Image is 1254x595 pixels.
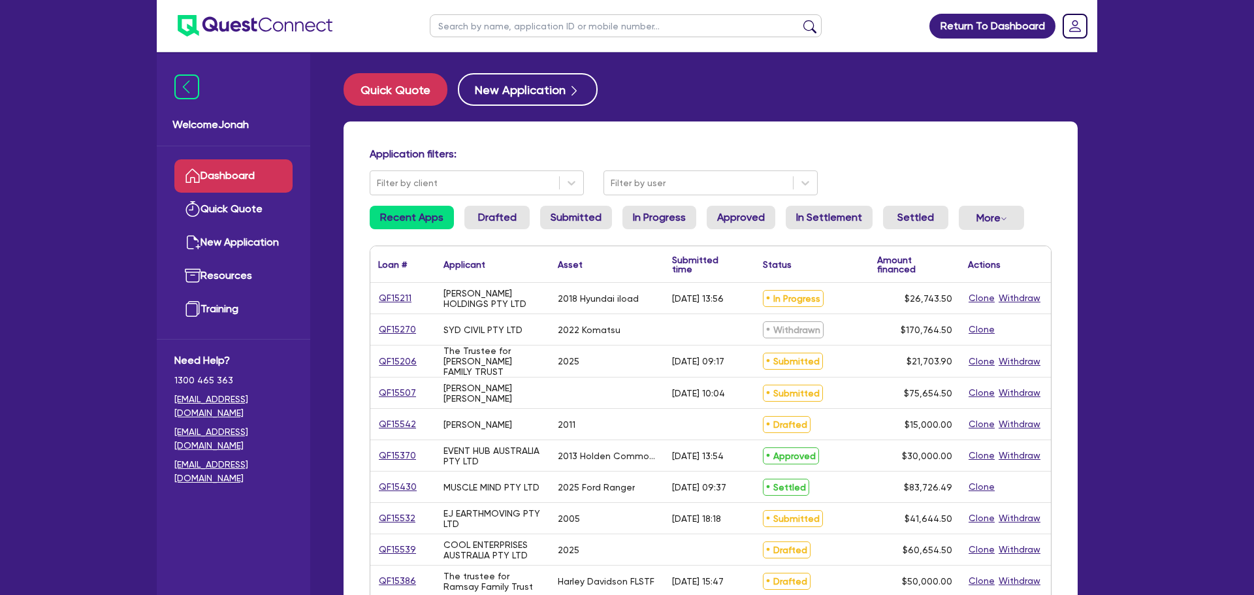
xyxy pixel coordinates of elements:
div: [DATE] 15:47 [672,576,724,587]
div: 2011 [558,419,575,430]
span: $41,644.50 [905,513,952,524]
div: Harley Davidson FLSTF [558,576,654,587]
img: resources [185,268,201,283]
div: Asset [558,260,583,269]
img: new-application [185,234,201,250]
span: In Progress [763,290,824,307]
div: Status [763,260,792,269]
a: Quick Quote [344,73,458,106]
span: Submitted [763,385,823,402]
a: QF15532 [378,511,416,526]
button: Clone [968,385,995,400]
div: Loan # [378,260,407,269]
span: Submitted [763,353,823,370]
div: [PERSON_NAME] HOLDINGS PTY LTD [443,288,542,309]
div: 2005 [558,513,580,524]
span: $170,764.50 [901,325,952,335]
img: icon-menu-close [174,74,199,99]
button: Clone [968,291,995,306]
a: Drafted [464,206,530,229]
button: Withdraw [998,448,1041,463]
button: Withdraw [998,417,1041,432]
div: Submitted time [672,255,735,274]
a: QF15386 [378,573,417,588]
a: QF15539 [378,542,417,557]
img: training [185,301,201,317]
img: quest-connect-logo-blue [178,15,332,37]
a: Dashboard [174,159,293,193]
span: Settled [763,479,809,496]
span: $26,743.50 [905,293,952,304]
button: Withdraw [998,573,1041,588]
a: QF15370 [378,448,417,463]
button: Withdraw [998,542,1041,557]
button: Withdraw [998,291,1041,306]
a: Submitted [540,206,612,229]
span: Drafted [763,541,811,558]
button: Clone [968,448,995,463]
a: Recent Apps [370,206,454,229]
span: $30,000.00 [902,451,952,461]
a: Resources [174,259,293,293]
div: EJ EARTHMOVING PTY LTD [443,508,542,529]
a: Return To Dashboard [929,14,1055,39]
span: $21,703.90 [907,356,952,366]
button: Dropdown toggle [959,206,1024,230]
button: Clone [968,573,995,588]
span: $60,654.50 [903,545,952,555]
a: QF15542 [378,417,417,432]
a: Training [174,293,293,326]
span: Approved [763,447,819,464]
div: [DATE] 09:17 [672,356,724,366]
a: New Application [174,226,293,259]
a: In Progress [622,206,696,229]
div: [DATE] 13:56 [672,293,724,304]
a: QF15206 [378,354,417,369]
a: Approved [707,206,775,229]
div: EVENT HUB AUSTRALIA PTY LTD [443,445,542,466]
div: Applicant [443,260,485,269]
a: Settled [883,206,948,229]
div: 2018 Hyundai iload [558,293,639,304]
span: 1300 465 363 [174,374,293,387]
a: QF15211 [378,291,412,306]
div: 2025 Ford Ranger [558,482,635,492]
div: COOL ENTERPRISES AUSTRALIA PTY LTD [443,539,542,560]
span: Welcome Jonah [172,117,295,133]
input: Search by name, application ID or mobile number... [430,14,822,37]
button: Clone [968,511,995,526]
button: New Application [458,73,598,106]
span: $83,726.49 [904,482,952,492]
button: Withdraw [998,385,1041,400]
div: 2022 Komatsu [558,325,620,335]
h4: Application filters: [370,148,1052,160]
a: [EMAIL_ADDRESS][DOMAIN_NAME] [174,393,293,420]
a: [EMAIL_ADDRESS][DOMAIN_NAME] [174,425,293,453]
div: Amount financed [877,255,952,274]
span: $50,000.00 [902,576,952,587]
div: [PERSON_NAME] [PERSON_NAME] [443,383,542,404]
div: [PERSON_NAME] [443,419,512,430]
button: Clone [968,354,995,369]
span: Submitted [763,510,823,527]
a: [EMAIL_ADDRESS][DOMAIN_NAME] [174,458,293,485]
span: Drafted [763,416,811,433]
div: SYD CIVIL PTY LTD [443,325,522,335]
button: Clone [968,479,995,494]
a: QF15430 [378,479,417,494]
div: The Trustee for [PERSON_NAME] FAMILY TRUST [443,346,542,377]
a: Quick Quote [174,193,293,226]
button: Clone [968,542,995,557]
img: quick-quote [185,201,201,217]
div: [DATE] 13:54 [672,451,724,461]
button: Withdraw [998,354,1041,369]
button: Quick Quote [344,73,447,106]
div: 2025 [558,356,579,366]
div: [DATE] 10:04 [672,388,725,398]
span: Need Help? [174,353,293,368]
div: The trustee for Ramsay Family Trust [443,571,542,592]
button: Withdraw [998,511,1041,526]
div: [DATE] 09:37 [672,482,726,492]
span: $15,000.00 [905,419,952,430]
